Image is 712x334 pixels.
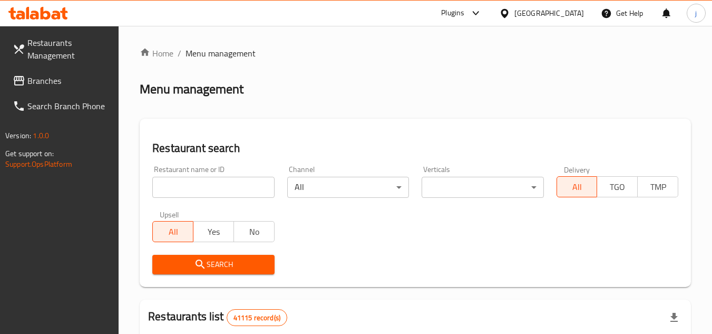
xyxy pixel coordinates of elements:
[601,179,633,195] span: TGO
[227,313,287,323] span: 41115 record(s)
[4,93,119,119] a: Search Branch Phone
[661,305,687,330] div: Export file
[193,221,234,242] button: Yes
[564,166,590,173] label: Delivery
[160,211,179,218] label: Upsell
[5,147,54,160] span: Get support on:
[557,176,598,197] button: All
[140,81,243,98] h2: Menu management
[4,30,119,68] a: Restaurants Management
[441,7,464,20] div: Plugins
[27,36,111,62] span: Restaurants Management
[140,47,173,60] a: Home
[5,157,72,171] a: Support.OpsPlatform
[597,176,638,197] button: TGO
[33,129,49,142] span: 1.0.0
[4,68,119,93] a: Branches
[140,47,691,60] nav: breadcrumb
[27,100,111,112] span: Search Branch Phone
[152,140,678,156] h2: Restaurant search
[27,74,111,87] span: Branches
[642,179,674,195] span: TMP
[514,7,584,19] div: [GEOGRAPHIC_DATA]
[695,7,697,19] span: j
[227,309,287,326] div: Total records count
[178,47,181,60] li: /
[148,309,287,326] h2: Restaurants list
[152,221,193,242] button: All
[238,224,270,240] span: No
[561,179,593,195] span: All
[161,258,266,271] span: Search
[186,47,256,60] span: Menu management
[287,177,409,198] div: All
[198,224,230,240] span: Yes
[422,177,543,198] div: ​
[157,224,189,240] span: All
[233,221,275,242] button: No
[152,255,274,274] button: Search
[637,176,678,197] button: TMP
[5,129,31,142] span: Version:
[152,177,274,198] input: Search for restaurant name or ID..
